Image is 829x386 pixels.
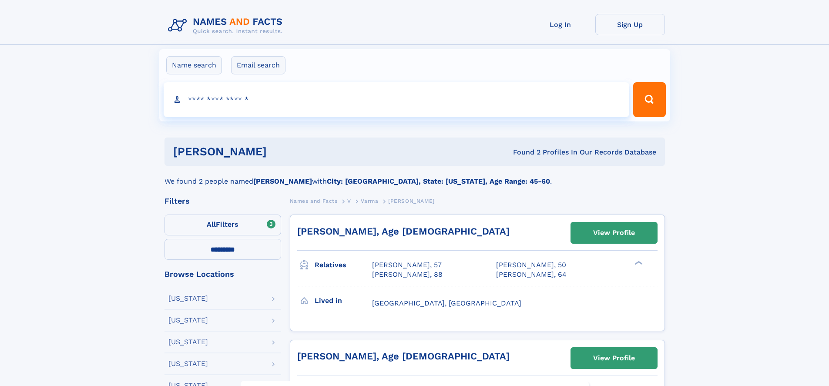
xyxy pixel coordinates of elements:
[372,270,443,279] a: [PERSON_NAME], 88
[166,56,222,74] label: Name search
[571,222,657,243] a: View Profile
[390,148,656,157] div: Found 2 Profiles In Our Records Database
[164,270,281,278] div: Browse Locations
[164,197,281,205] div: Filters
[496,260,566,270] a: [PERSON_NAME], 50
[168,317,208,324] div: [US_STATE]
[361,195,378,206] a: Varma
[571,348,657,369] a: View Profile
[593,348,635,368] div: View Profile
[231,56,285,74] label: Email search
[633,260,643,266] div: ❯
[315,293,372,308] h3: Lived in
[297,226,510,237] a: [PERSON_NAME], Age [DEMOGRAPHIC_DATA]
[388,198,435,204] span: [PERSON_NAME]
[164,215,281,235] label: Filters
[327,177,550,185] b: City: [GEOGRAPHIC_DATA], State: [US_STATE], Age Range: 45-60
[168,339,208,346] div: [US_STATE]
[372,299,521,307] span: [GEOGRAPHIC_DATA], [GEOGRAPHIC_DATA]
[164,14,290,37] img: Logo Names and Facts
[526,14,595,35] a: Log In
[595,14,665,35] a: Sign Up
[361,198,378,204] span: Varma
[633,82,665,117] button: Search Button
[173,146,390,157] h1: [PERSON_NAME]
[164,166,665,187] div: We found 2 people named with .
[347,198,351,204] span: V
[372,260,442,270] a: [PERSON_NAME], 57
[168,360,208,367] div: [US_STATE]
[290,195,338,206] a: Names and Facts
[253,177,312,185] b: [PERSON_NAME]
[164,82,630,117] input: search input
[207,220,216,228] span: All
[168,295,208,302] div: [US_STATE]
[297,351,510,362] a: [PERSON_NAME], Age [DEMOGRAPHIC_DATA]
[593,223,635,243] div: View Profile
[496,270,567,279] a: [PERSON_NAME], 64
[315,258,372,272] h3: Relatives
[347,195,351,206] a: V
